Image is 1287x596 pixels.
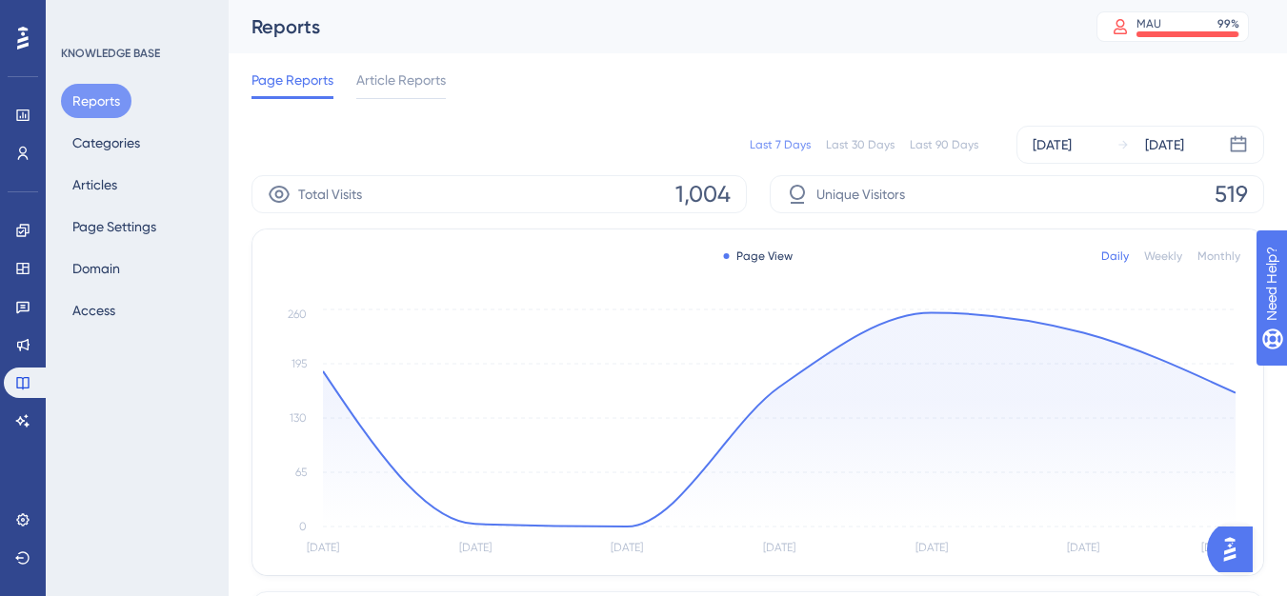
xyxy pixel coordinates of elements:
button: Articles [61,168,129,202]
tspan: 260 [288,308,307,321]
span: Article Reports [356,69,446,91]
div: [DATE] [1033,133,1072,156]
span: Page Reports [251,69,333,91]
span: Unique Visitors [816,183,905,206]
tspan: 195 [292,357,307,370]
tspan: 0 [299,520,307,533]
tspan: 65 [295,466,307,479]
tspan: [DATE] [1067,541,1099,554]
button: Page Settings [61,209,168,244]
iframe: UserGuiding AI Assistant Launcher [1207,521,1264,578]
tspan: [DATE] [611,541,643,554]
div: Last 90 Days [910,137,978,152]
div: 99 % [1217,16,1239,31]
span: 519 [1215,179,1248,209]
button: Reports [61,84,131,118]
tspan: [DATE] [763,541,795,554]
span: 1,004 [675,179,731,209]
button: Access [61,293,127,328]
tspan: [DATE] [915,541,948,554]
div: MAU [1136,16,1161,31]
div: Last 7 Days [750,137,811,152]
button: Categories [61,126,151,160]
div: Reports [251,13,1049,40]
div: Monthly [1197,248,1240,264]
div: [DATE] [1145,133,1184,156]
tspan: [DATE] [459,541,492,554]
span: Total Visits [298,183,362,206]
div: Last 30 Days [826,137,895,152]
div: KNOWLEDGE BASE [61,46,160,61]
button: Domain [61,251,131,286]
span: Need Help? [45,5,119,28]
tspan: [DATE] [1201,541,1234,554]
tspan: [DATE] [307,541,339,554]
tspan: 130 [290,411,307,425]
div: Weekly [1144,248,1182,264]
div: Page View [723,248,793,264]
div: Daily [1101,248,1129,264]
